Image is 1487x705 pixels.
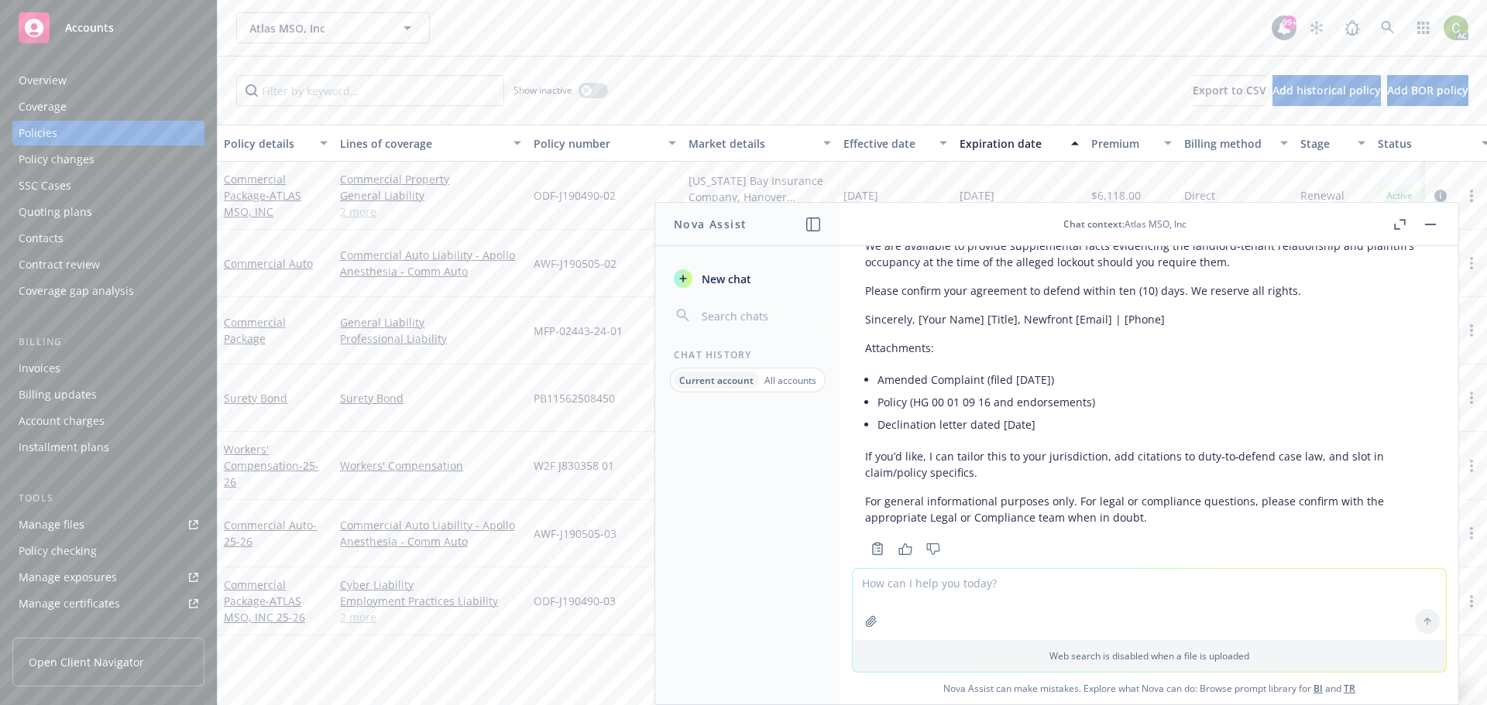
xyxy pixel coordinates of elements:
div: [US_STATE] Bay Insurance Company, Hanover Insurance Group [689,173,831,205]
a: General Liability [340,187,521,204]
a: Commercial Auto Liability - Apollo Anesthesia - Comm Auto [340,247,521,279]
a: Invoices [12,356,204,381]
svg: Copy to clipboard [871,542,884,556]
button: Stage [1294,125,1372,162]
button: Premium [1085,125,1178,162]
a: Cyber Liability [340,577,521,593]
div: SSC Cases [19,173,71,198]
span: Export to CSV [1193,83,1266,98]
a: TR [1344,682,1355,695]
span: Atlas MSO, Inc [249,20,383,36]
button: Add historical policy [1272,75,1381,106]
a: Manage exposures [12,565,204,590]
a: Billing updates [12,382,204,407]
a: Coverage [12,94,204,119]
button: Lines of coverage [334,125,527,162]
div: Billing [12,334,204,350]
button: New chat [668,265,828,293]
p: Current account [679,374,754,387]
span: PB11562508450 [534,390,615,406]
span: Add BOR policy [1387,83,1468,98]
a: Overview [12,68,204,93]
div: Invoices [19,356,60,381]
div: Policy details [224,135,311,152]
a: Account charges [12,409,204,433]
span: Open Client Navigator [29,654,144,670]
div: Quoting plans [19,200,92,224]
a: more [1462,592,1481,611]
a: more [1462,321,1481,340]
div: 99+ [1283,15,1296,29]
a: Installment plans [12,435,204,460]
a: Search [1372,12,1403,43]
div: Effective date [843,135,930,152]
a: more [1462,524,1481,542]
a: Professional Liability [340,330,521,347]
div: Billing updates [19,382,97,407]
a: BI [1314,682,1323,695]
a: Workers' Compensation [224,442,319,489]
p: Web search is disabled when a file is uploaded [862,649,1437,662]
p: All accounts [764,374,816,387]
div: Installment plans [19,435,109,460]
a: Commercial Package [224,315,286,346]
p: We are available to provide supplemental facts evidencing the landlord‑tenant relationship and pl... [865,238,1434,270]
a: General Liability [340,314,521,330]
a: Surety Bond [224,391,287,406]
button: Market details [682,125,837,162]
p: If you’d like, I can tailor this to your jurisdiction, add citations to duty‑to‑defend case law, ... [865,448,1434,481]
p: Please confirm your agreement to defend within ten (10) days. We reserve all rights. [865,282,1434,299]
span: Show inactive [513,84,572,97]
span: Add historical policy [1272,83,1381,98]
div: Tools [12,491,204,506]
div: Manage exposures [19,565,117,590]
span: W2F J830358 01 [534,457,614,474]
a: Accounts [12,6,204,50]
a: Manage files [12,512,204,537]
a: Commercial Package [224,172,301,219]
span: ODF-J190490-03 [534,593,616,609]
div: Manage claims [19,618,97,642]
span: Active [1384,189,1415,203]
a: Manage certificates [12,591,204,616]
button: Thumbs down [921,538,946,560]
div: : Atlas MSO, Inc [1063,217,1187,231]
li: Declination letter dated [Date] [877,413,1434,436]
div: Account charges [19,409,105,433]
span: AWF-J190505-03 [534,525,616,542]
div: Coverage gap analysis [19,279,134,303]
a: Commercial Auto [224,518,317,549]
a: Report a Bug [1337,12,1368,43]
button: Policy number [527,125,682,162]
a: Commercial Auto Liability - Apollo Anesthesia - Comm Auto [340,517,521,549]
a: Policy changes [12,147,204,172]
p: Attachments: [865,340,1434,356]
span: Renewal [1300,187,1344,204]
span: New chat [699,271,751,287]
a: Workers' Compensation [340,457,521,474]
a: more [1462,187,1481,205]
div: Contacts [19,226,64,251]
h1: Nova Assist [674,216,747,232]
div: Policy checking [19,539,97,563]
div: Manage files [19,512,84,537]
div: Manage certificates [19,591,120,616]
a: 2 more [340,609,521,625]
input: Filter by keyword... [236,75,504,106]
span: [DATE] [843,187,878,204]
span: Direct [1184,187,1215,204]
div: Market details [689,135,814,152]
span: ODF-J190490-02 [534,187,616,204]
a: more [1462,457,1481,475]
button: Effective date [837,125,953,162]
a: Commercial Package [224,577,305,625]
a: Policies [12,121,204,145]
div: Policy number [534,135,659,152]
a: Switch app [1408,12,1439,43]
div: Expiration date [960,135,1062,152]
span: [DATE] [960,187,994,204]
div: Chat History [655,348,840,361]
p: For general informational purposes only. For legal or compliance questions, please confirm with t... [865,493,1434,525]
a: Contacts [12,226,204,251]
